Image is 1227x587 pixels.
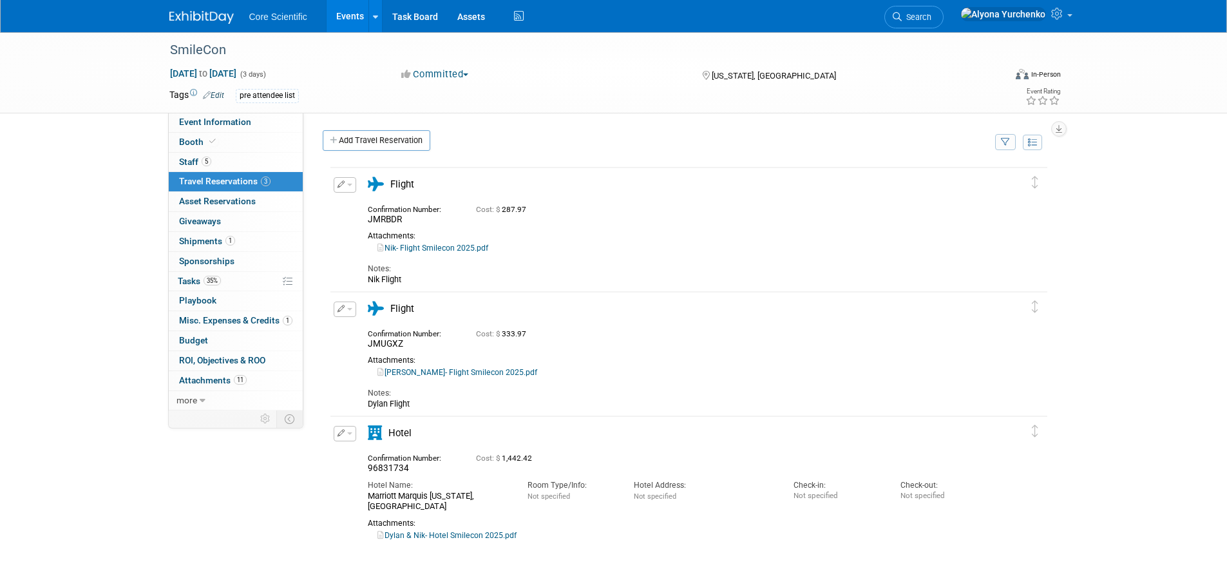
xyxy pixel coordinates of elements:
[323,130,430,151] a: Add Travel Reservation
[179,256,234,266] span: Sponsorships
[197,68,209,79] span: to
[368,214,402,224] span: JMRBDR
[960,7,1046,21] img: Alyona Yurchenko
[1001,139,1010,147] i: Filter by Traveler
[1016,69,1029,79] img: Format-Inperson.png
[476,454,502,463] span: Cost: $
[169,88,224,103] td: Tags
[1032,300,1038,313] i: Click and drag to move item
[368,450,457,463] div: Confirmation Number:
[476,454,537,463] span: 1,442.42
[202,157,211,166] span: 5
[236,89,299,102] div: pre attendee list
[712,71,836,81] span: [US_STATE], [GEOGRAPHIC_DATA]
[169,252,303,271] a: Sponsorships
[390,303,414,314] span: Flight
[204,276,221,285] span: 35%
[169,311,303,331] a: Misc. Expenses & Credits1
[203,91,224,100] a: Edit
[169,391,303,410] a: more
[634,492,676,501] span: Not specified
[368,399,988,409] div: Dylan Flight
[368,231,988,241] div: Attachments:
[397,68,473,81] button: Committed
[368,201,457,214] div: Confirmation Number:
[368,264,988,274] div: Notes:
[179,335,208,345] span: Budget
[169,291,303,311] a: Playbook
[179,157,211,167] span: Staff
[794,480,880,491] div: Check-in:
[476,329,502,338] span: Cost: $
[528,480,614,491] div: Room Type/Info:
[476,329,531,338] span: 333.97
[634,480,774,491] div: Hotel Address:
[377,531,517,540] a: Dylan & Nik- Hotel Smilecon 2025.pdf
[368,274,988,285] div: Nik Flight
[169,351,303,370] a: ROI, Objectives & ROO
[476,205,531,214] span: 287.97
[179,216,221,226] span: Giveaways
[528,492,570,501] span: Not specified
[169,212,303,231] a: Giveaways
[368,491,508,512] div: Marriott Marquis [US_STATE], [GEOGRAPHIC_DATA]
[179,375,247,385] span: Attachments
[368,177,384,191] i: Flight
[169,192,303,211] a: Asset Reservations
[179,236,235,246] span: Shipments
[179,355,265,365] span: ROI, Objectives & ROO
[169,232,303,251] a: Shipments1
[1032,176,1038,188] i: Click and drag to move item
[179,295,216,305] span: Playbook
[261,177,271,186] span: 3
[388,427,412,439] span: Hotel
[169,272,303,291] a: Tasks35%
[390,178,414,190] span: Flight
[179,196,256,206] span: Asset Reservations
[249,12,307,22] span: Core Scientific
[368,463,409,473] span: 96831734
[179,176,271,186] span: Travel Reservations
[902,12,931,22] span: Search
[169,371,303,390] a: Attachments11
[929,67,1061,86] div: Event Format
[368,519,988,528] div: Attachments:
[169,153,303,172] a: Staff5
[476,205,502,214] span: Cost: $
[225,236,235,245] span: 1
[176,395,197,405] span: more
[283,316,292,325] span: 1
[377,244,488,253] a: Nik- Flight Smilecon 2025.pdf
[179,315,292,325] span: Misc. Expenses & Credits
[368,480,508,491] div: Hotel Name:
[900,491,987,500] div: Not specified
[1031,70,1061,79] div: In-Person
[179,117,251,127] span: Event Information
[1032,425,1038,437] i: Click and drag to move item
[368,338,403,349] span: JMUGXZ
[169,11,234,24] img: ExhibitDay
[900,480,987,491] div: Check-out:
[169,113,303,132] a: Event Information
[377,368,537,377] a: [PERSON_NAME]- Flight Smilecon 2025.pdf
[209,138,216,145] i: Booth reservation complete
[166,39,985,62] div: SmileCon
[368,356,988,365] div: Attachments:
[169,331,303,351] a: Budget
[368,325,457,338] div: Confirmation Number:
[234,375,247,385] span: 11
[169,68,237,79] span: [DATE] [DATE]
[169,172,303,191] a: Travel Reservations3
[239,70,266,79] span: (3 days)
[179,137,218,147] span: Booth
[169,133,303,152] a: Booth
[368,388,988,399] div: Notes:
[368,426,382,440] i: Hotel
[884,6,944,28] a: Search
[794,491,880,500] div: Not specified
[178,276,221,286] span: Tasks
[1025,88,1060,95] div: Event Rating
[276,410,303,427] td: Toggle Event Tabs
[254,410,277,427] td: Personalize Event Tab Strip
[368,302,384,316] i: Flight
